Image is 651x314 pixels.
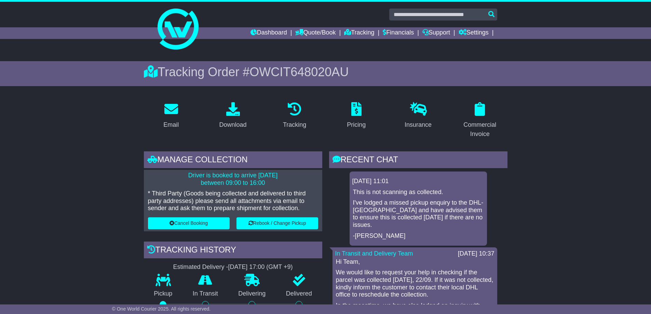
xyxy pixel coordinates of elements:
p: Delivered [276,290,322,298]
p: In Transit [182,290,228,298]
span: OWCIT648020AU [249,65,349,79]
a: Download [215,100,251,132]
div: [DATE] 17:00 (GMT +9) [228,263,293,271]
a: Commercial Invoice [452,100,507,141]
p: This is not scanning as collected. [353,189,484,196]
div: Download [219,120,246,129]
p: * Third Party (Goods being collected and delivered to third party addresses) please send all atta... [148,190,318,212]
p: Driver is booked to arrive [DATE] between 09:00 to 16:00 [148,172,318,187]
div: Tracking [283,120,306,129]
div: Commercial Invoice [457,120,503,139]
a: In Transit and Delivery Team [335,250,413,257]
div: Email [163,120,179,129]
p: -[PERSON_NAME] [353,232,484,240]
div: Manage collection [144,151,322,170]
button: Rebook / Change Pickup [236,217,318,229]
p: We would like to request your help in checking if the parcel was collected [DATE], 22/09. If it w... [336,269,494,298]
a: Dashboard [250,27,287,39]
div: Insurance [405,120,432,129]
a: Insurance [400,100,436,132]
a: Quote/Book [295,27,336,39]
button: Cancel Booking [148,217,230,229]
div: Estimated Delivery - [144,263,322,271]
p: Hi Team, [336,258,494,266]
p: I've lodged a missed pickup enquiry to the DHL-[GEOGRAPHIC_DATA] and have advised them to ensure ... [353,199,484,229]
div: [DATE] 11:01 [352,178,484,185]
a: Pricing [342,100,370,132]
a: Settings [459,27,489,39]
div: Tracking Order # [144,65,507,79]
div: [DATE] 10:37 [458,250,494,258]
a: Email [159,100,183,132]
a: Financials [383,27,414,39]
span: © One World Courier 2025. All rights reserved. [112,306,211,312]
div: RECENT CHAT [329,151,507,170]
div: Tracking history [144,242,322,260]
p: Delivering [228,290,276,298]
a: Support [422,27,450,39]
a: Tracking [344,27,374,39]
div: Pricing [347,120,366,129]
p: Pickup [144,290,183,298]
a: Tracking [279,100,311,132]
